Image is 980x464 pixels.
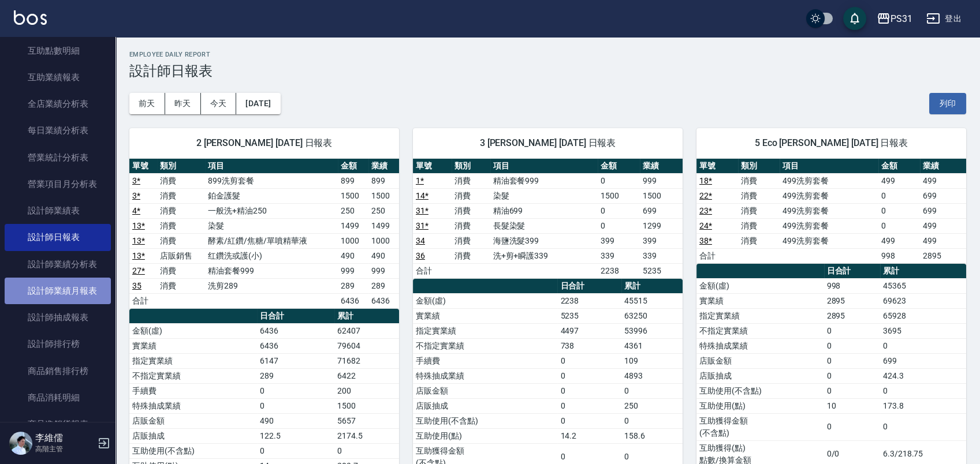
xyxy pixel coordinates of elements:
a: 每日業績分析表 [5,117,111,144]
th: 金額 [598,159,640,174]
td: 53996 [621,323,683,338]
th: 單號 [413,159,452,174]
td: 173.8 [880,398,966,413]
td: 250 [621,398,683,413]
table: a dense table [696,159,966,264]
td: 0 [621,383,683,398]
td: 1000 [338,233,368,248]
td: 0 [598,218,640,233]
td: 消費 [738,173,780,188]
td: 499洗剪套餐 [780,218,878,233]
td: 互助獲得金額 (不含點) [696,413,824,440]
td: 0 [598,173,640,188]
a: 商品進銷貨報表 [5,411,111,437]
td: 0 [334,443,399,458]
a: 互助業績報表 [5,64,111,91]
th: 金額 [878,159,920,174]
td: 特殊抽成業績 [696,338,824,353]
td: 339 [598,248,640,263]
a: 營業統計分析表 [5,144,111,171]
a: 商品消耗明細 [5,384,111,411]
td: 不指定實業績 [129,368,257,383]
td: 999 [640,173,683,188]
td: 海鹽洗髮399 [490,233,598,248]
th: 單號 [129,159,157,174]
th: 單號 [696,159,738,174]
th: 類別 [738,159,780,174]
td: 合計 [413,263,452,278]
td: 實業績 [129,338,257,353]
td: 6436 [257,338,334,353]
th: 日合計 [557,279,621,294]
td: 金額(虛) [413,293,557,308]
td: 699 [920,188,966,203]
td: 消費 [452,233,490,248]
td: 0 [257,383,334,398]
td: 6436 [368,293,399,308]
td: 1500 [640,188,683,203]
th: 金額 [338,159,368,174]
td: 0 [557,368,621,383]
td: 0 [557,413,621,428]
td: 0 [878,188,920,203]
td: 消費 [157,188,205,203]
td: 699 [880,353,966,368]
td: 62407 [334,323,399,338]
td: 250 [368,203,399,218]
td: 399 [598,233,640,248]
td: 消費 [157,218,205,233]
td: 不指定實業績 [413,338,557,353]
td: 0 [824,353,880,368]
th: 日合計 [824,264,880,279]
button: PS31 [872,7,917,31]
td: 金額(虛) [129,323,257,338]
td: 消費 [452,218,490,233]
td: 2174.5 [334,428,399,443]
td: 長髮染髮 [490,218,598,233]
td: 1499 [338,218,368,233]
td: 399 [640,233,683,248]
table: a dense table [413,159,683,279]
td: 1499 [368,218,399,233]
td: 5657 [334,413,399,428]
td: 消費 [157,203,205,218]
td: 消費 [738,218,780,233]
a: 全店業績分析表 [5,91,111,117]
td: 0 [824,368,880,383]
td: 0 [824,413,880,440]
td: 999 [338,263,368,278]
button: 前天 [129,93,165,114]
td: 0 [557,383,621,398]
td: 精油套餐999 [205,263,338,278]
td: 158.6 [621,428,683,443]
td: 店販金額 [413,383,557,398]
td: 1299 [640,218,683,233]
td: 洗剪289 [205,278,338,293]
a: 設計師日報表 [5,224,111,250]
a: 34 [416,236,425,245]
td: 一般洗+精油250 [205,203,338,218]
span: 2 [PERSON_NAME] [DATE] 日報表 [143,137,385,149]
td: 特殊抽成業績 [129,398,257,413]
td: 消費 [738,188,780,203]
button: 今天 [201,93,237,114]
td: 0 [257,398,334,413]
td: 2895 [920,248,966,263]
td: 63250 [621,308,683,323]
td: 0 [598,203,640,218]
td: 精油套餐999 [490,173,598,188]
td: 5235 [640,263,683,278]
td: 消費 [452,173,490,188]
td: 手續費 [129,383,257,398]
th: 業績 [640,159,683,174]
td: 738 [557,338,621,353]
th: 業績 [920,159,966,174]
td: 2238 [557,293,621,308]
td: 2238 [598,263,640,278]
td: 消費 [452,203,490,218]
th: 類別 [157,159,205,174]
td: 45515 [621,293,683,308]
td: 4497 [557,323,621,338]
td: 0 [880,413,966,440]
td: 499 [920,218,966,233]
